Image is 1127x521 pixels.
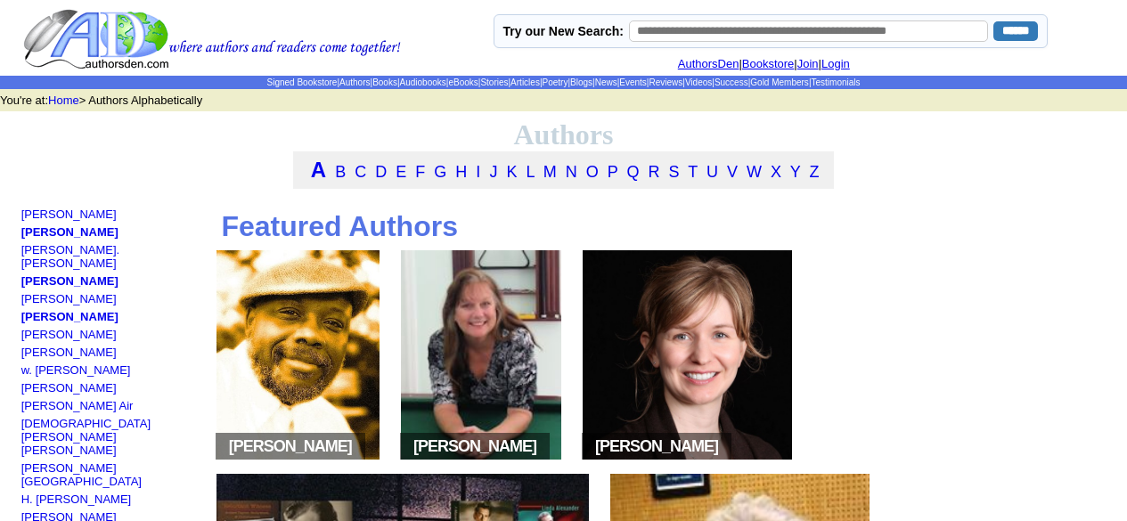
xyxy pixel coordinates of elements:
[335,163,346,181] a: B
[21,221,26,225] img: shim.gif
[506,163,517,181] a: K
[503,24,624,38] label: Try our New Search:
[543,77,568,87] a: Poetry
[688,163,698,181] a: T
[21,377,26,381] img: shim.gif
[352,443,361,452] img: space
[750,77,809,87] a: Gold Members
[404,443,413,452] img: space
[23,8,401,70] img: logo.gif
[797,57,819,70] a: Join
[715,77,748,87] a: Success
[21,506,26,510] img: shim.gif
[570,77,592,87] a: Blogs
[21,399,134,412] a: [PERSON_NAME] Air
[821,57,850,70] a: Login
[582,433,731,460] span: [PERSON_NAME]
[221,210,458,242] b: Featured Authors
[718,443,727,452] img: space
[395,452,568,465] a: space[PERSON_NAME]space
[400,433,550,460] span: [PERSON_NAME]
[526,163,534,181] a: L
[649,163,660,181] a: R
[21,208,117,221] a: [PERSON_NAME]
[727,163,738,181] a: V
[21,274,118,288] a: [PERSON_NAME]
[400,77,446,87] a: Audiobooks
[536,443,545,452] img: space
[21,243,120,270] a: [PERSON_NAME]. [PERSON_NAME]
[510,77,540,87] a: Articles
[455,163,467,181] a: H
[513,118,613,151] font: Authors
[619,77,647,87] a: Events
[21,395,26,399] img: shim.gif
[220,443,229,452] img: space
[266,77,860,87] span: | | | | | | | | | | | | | | |
[448,77,478,87] a: eBooks
[48,94,79,107] a: Home
[685,77,712,87] a: Videos
[372,77,397,87] a: Books
[21,346,117,359] a: [PERSON_NAME]
[608,163,618,181] a: P
[21,270,26,274] img: shim.gif
[21,461,142,488] a: [PERSON_NAME][GEOGRAPHIC_DATA]
[543,163,557,181] a: M
[21,305,26,310] img: shim.gif
[595,77,617,87] a: News
[678,57,863,70] font: | | |
[21,363,131,377] a: w. [PERSON_NAME]
[21,239,26,243] img: shim.gif
[576,452,798,465] a: space[PERSON_NAME]space
[21,323,26,328] img: shim.gif
[415,163,425,181] a: F
[375,163,387,181] a: D
[586,443,595,452] img: space
[216,433,365,460] span: [PERSON_NAME]
[21,341,26,346] img: shim.gif
[311,158,326,182] a: A
[396,163,406,181] a: E
[355,163,366,181] a: C
[649,77,682,87] a: Reviews
[742,57,795,70] a: Bookstore
[21,359,26,363] img: shim.gif
[747,163,762,181] a: W
[21,417,151,457] a: [DEMOGRAPHIC_DATA][PERSON_NAME] [PERSON_NAME]
[809,163,819,181] a: Z
[434,163,446,181] a: G
[480,77,508,87] a: Stories
[210,452,386,465] a: space[PERSON_NAME]space
[566,163,577,181] a: N
[21,493,132,506] a: H. [PERSON_NAME]
[811,77,860,87] a: Testimonials
[266,77,337,87] a: Signed Bookstore
[21,381,117,395] a: [PERSON_NAME]
[476,163,480,181] a: I
[678,57,739,70] a: AuthorsDen
[790,163,801,181] a: Y
[21,225,118,239] a: [PERSON_NAME]
[706,163,718,181] a: U
[21,488,26,493] img: shim.gif
[21,328,117,341] a: [PERSON_NAME]
[339,77,370,87] a: Authors
[669,163,680,181] a: S
[21,457,26,461] img: shim.gif
[21,288,26,292] img: shim.gif
[489,163,497,181] a: J
[21,292,117,305] a: [PERSON_NAME]
[627,163,640,181] a: Q
[21,310,118,323] a: [PERSON_NAME]
[586,163,599,181] a: O
[21,412,26,417] img: shim.gif
[771,163,781,181] a: X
